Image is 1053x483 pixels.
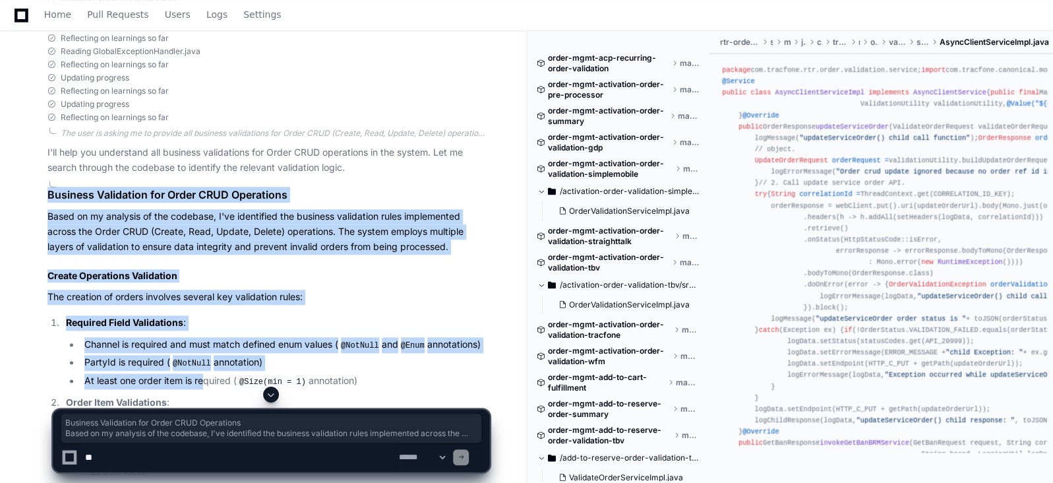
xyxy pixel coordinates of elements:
[548,252,669,273] span: order-mgmt-activation-order-validation-tbv
[61,59,169,70] span: Reflecting on learnings so far
[857,190,860,198] span: =
[47,269,489,282] h2: Create Operations Validation
[680,84,699,95] span: master
[548,226,672,247] span: order-mgmt-activation-order-validation-straighttalk
[921,66,946,74] span: import
[548,346,670,367] span: order-mgmt-activation-order-validation-wfm
[548,106,668,127] span: order-mgmt-activation-order-summary
[47,290,489,305] p: The creation of orders involves several key validation rules:
[978,134,1031,142] span: OrderResponse
[722,77,754,85] span: @Service
[799,190,852,198] span: correlationId
[398,340,427,352] code: @Enum
[165,11,191,18] span: Users
[61,128,489,139] div: The user is asking me to provide all business validations for Order CRUD (Create, Read, Update, D...
[682,325,700,335] span: master
[560,186,700,197] span: /activation-order-validation-simplemobile/src/main/java/com/tracfone/activation/order/validation/...
[548,183,556,199] svg: Directory
[553,202,692,220] button: OrderValidationServiceImpl.java
[206,11,227,18] span: Logs
[722,66,750,74] span: package
[47,145,489,176] p: I'll help you understand all business validations for Order CRUD operations in the system. Let me...
[722,88,746,96] span: public
[61,99,129,110] span: Updating progress
[61,33,169,44] span: Reflecting on learnings so far
[832,156,881,164] span: orderRequest
[80,337,489,353] li: Channel is required and must match defined enum values ( and annotations)
[548,53,669,74] span: order-mgmt-acp-recurring-order-validation
[783,37,790,48] span: main
[61,46,200,57] span: Reading GlobalExceptionHandler.java
[816,123,889,131] span: updateServiceOrder
[44,11,71,18] span: Home
[80,355,489,371] li: PartyId is required ( annotation)
[917,37,929,48] span: service
[680,137,699,148] span: master
[868,88,909,96] span: implements
[755,190,767,198] span: try
[61,86,169,96] span: Reflecting on learnings so far
[799,134,970,142] span: "updateServiceOrder() child call function"
[750,88,771,96] span: class
[548,158,673,179] span: order-mgmt-activation-order-validation-simplemobile
[759,326,779,334] span: catch
[870,37,878,48] span: order
[1019,88,1039,96] span: final
[889,37,906,48] span: validation
[243,11,281,18] span: Settings
[680,257,700,268] span: master
[682,231,699,241] span: master
[759,179,905,187] span: // 2. Call update service order API.
[775,88,864,96] span: AsyncClientServiceImpl
[61,112,169,123] span: Reflecting on learnings so far
[537,181,700,202] button: /activation-order-validation-simplemobile/src/main/java/com/tracfone/activation/order/validation/...
[940,37,1049,48] span: AsyncClientServiceImpl.java
[680,351,699,362] span: master
[683,164,700,174] span: master
[938,258,1003,266] span: RuntimeException
[816,315,966,323] span: "updateServiceOrder order status is "
[678,111,699,121] span: master
[61,73,129,83] span: Updating progress
[770,37,773,48] span: src
[548,79,670,100] span: order-mgmt-activation-order-pre-processor
[755,156,828,164] span: UpdateOrderRequest
[66,315,489,331] p: :
[719,37,759,48] span: rtr-order-validation
[990,88,1015,96] span: public
[742,112,779,119] span: @Override
[676,377,699,388] span: master
[87,11,148,18] span: Pull Requests
[537,274,700,296] button: /activation-order-validation-tbv/src/main/java/com/tracfone/activation/order/validation/tbv/service
[47,187,489,203] h1: Business Validation for Order CRUD Operations
[817,37,822,48] span: com
[858,37,860,48] span: rtr
[338,340,382,352] code: @NotNull
[170,358,214,370] code: @NotNull
[921,258,933,266] span: new
[560,280,700,290] span: /activation-order-validation-tbv/src/main/java/com/tracfone/activation/order/validation/tbv/service
[47,209,489,254] p: Based on my analysis of the codebase, I've identified the business validation rules implemented a...
[237,376,309,388] code: @Size(min = 1)
[833,37,848,48] span: tracfone
[946,348,1023,356] span: "child Exception: "
[738,123,763,131] span: public
[755,145,796,153] span: // object.
[65,418,477,439] span: Business Validation for Order CRUD Operations Based on my analysis of the codebase, I've identifi...
[553,296,692,314] button: OrderValidationServiceImpl.java
[569,206,690,216] span: OrderValidationServiceImpl.java
[548,372,666,393] span: order-mgmt-add-to-cart-fulfillment
[801,37,806,48] span: java
[66,317,183,328] strong: Required Field Validations
[569,300,690,310] span: OrderValidationServiceImpl.java
[885,156,889,164] span: =
[844,326,852,334] span: if
[771,190,795,198] span: String
[680,58,700,69] span: master
[548,132,670,153] span: order-mgmt-activation-order-validation-gdp
[913,88,986,96] span: AsyncClientService
[889,280,986,288] span: OrderValidationException
[80,373,489,389] li: At least one order item is required ( annotation)
[548,319,671,340] span: order-mgmt-activation-order-validation-tracfone
[548,277,556,293] svg: Directory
